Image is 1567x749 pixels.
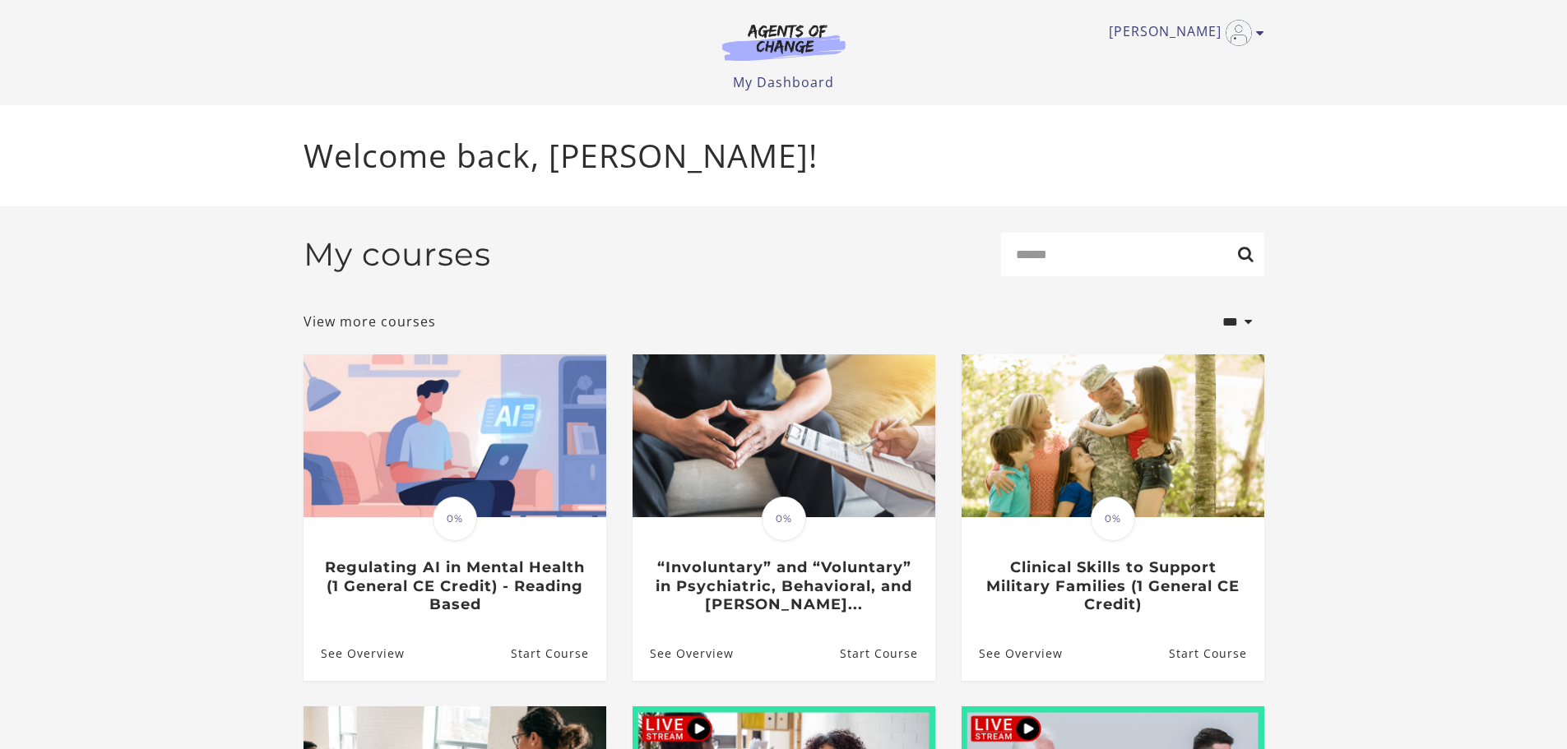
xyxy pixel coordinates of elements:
[304,626,405,680] a: Regulating AI in Mental Health (1 General CE Credit) - Reading Based: See Overview
[962,626,1063,680] a: Clinical Skills to Support Military Families (1 General CE Credit): See Overview
[1168,626,1263,680] a: Clinical Skills to Support Military Families (1 General CE Credit): Resume Course
[304,132,1264,180] p: Welcome back, [PERSON_NAME]!
[633,626,734,680] a: “Involuntary” and “Voluntary” in Psychiatric, Behavioral, and Menta...: See Overview
[650,558,917,614] h3: “Involuntary” and “Voluntary” in Psychiatric, Behavioral, and [PERSON_NAME]...
[304,235,491,274] h2: My courses
[705,23,863,61] img: Agents of Change Logo
[304,312,436,331] a: View more courses
[433,497,477,541] span: 0%
[762,497,806,541] span: 0%
[839,626,934,680] a: “Involuntary” and “Voluntary” in Psychiatric, Behavioral, and Menta...: Resume Course
[1109,20,1256,46] a: Toggle menu
[979,558,1246,614] h3: Clinical Skills to Support Military Families (1 General CE Credit)
[321,558,588,614] h3: Regulating AI in Mental Health (1 General CE Credit) - Reading Based
[733,73,834,91] a: My Dashboard
[510,626,605,680] a: Regulating AI in Mental Health (1 General CE Credit) - Reading Based: Resume Course
[1091,497,1135,541] span: 0%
